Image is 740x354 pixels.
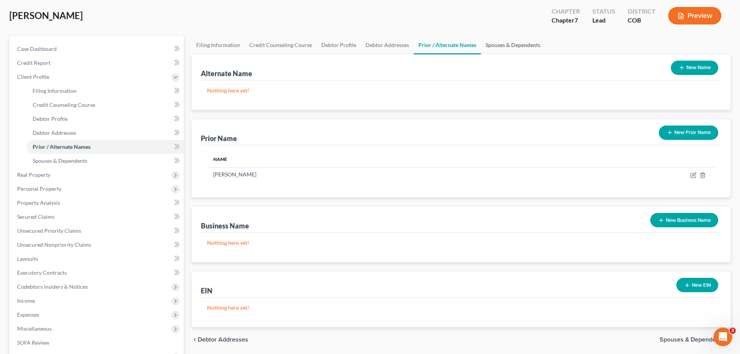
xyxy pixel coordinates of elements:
[11,252,184,266] a: Lawsuits
[201,221,249,230] div: Business Name
[17,241,91,248] span: Unsecured Nonpriority Claims
[11,224,184,238] a: Unsecured Priority Claims
[11,266,184,280] a: Executory Contracts
[628,16,656,25] div: COB
[192,36,245,54] a: Filing Information
[207,152,533,167] th: Name
[33,143,91,150] span: Prior / Alternate Names
[26,140,184,154] a: Prior / Alternate Names
[17,283,88,290] span: Codebtors Insiders & Notices
[17,311,39,318] span: Expenses
[660,337,724,343] span: Spouses & Dependents
[17,325,52,332] span: Miscellaneous
[592,16,615,25] div: Lead
[17,297,35,304] span: Income
[207,87,715,94] p: Nothing here yet!
[26,98,184,112] a: Credit Counseling Course
[659,126,718,140] button: New Prior Name
[552,16,580,25] div: Chapter
[192,337,248,343] button: chevron_left Debtor Addresses
[26,84,184,98] a: Filing Information
[26,126,184,140] a: Debtor Addresses
[17,59,50,66] span: Credit Report
[207,167,533,182] td: [PERSON_NAME]
[26,154,184,168] a: Spouses & Dependents
[714,328,732,346] iframe: Intercom live chat
[33,101,95,108] span: Credit Counseling Course
[676,278,718,292] button: New EIN
[207,304,715,312] p: Nothing here yet!
[201,286,212,295] div: EIN
[201,134,237,143] div: Prior Name
[11,210,184,224] a: Secured Claims
[660,337,731,343] button: Spouses & Dependents chevron_right
[245,36,317,54] a: Credit Counseling Course
[17,269,67,276] span: Executory Contracts
[11,238,184,252] a: Unsecured Nonpriority Claims
[33,129,76,136] span: Debtor Addresses
[33,157,87,164] span: Spouses & Dependents
[671,61,718,75] button: New Name
[9,10,83,21] span: [PERSON_NAME]
[11,196,184,210] a: Property Analysis
[317,36,361,54] a: Debtor Profile
[552,7,580,16] div: Chapter
[17,227,81,234] span: Unsecured Priority Claims
[17,213,54,220] span: Secured Claims
[668,7,721,24] button: Preview
[207,239,715,247] p: Nothing here yet!
[17,185,61,192] span: Personal Property
[26,112,184,126] a: Debtor Profile
[198,337,248,343] span: Debtor Addresses
[17,171,50,178] span: Real Property
[17,255,38,262] span: Lawsuits
[201,69,252,78] div: Alternate Name
[17,339,49,346] span: SOFA Review
[361,36,414,54] a: Debtor Addresses
[414,36,481,54] a: Prior / Alternate Names
[33,87,77,94] span: Filing Information
[592,7,615,16] div: Status
[650,213,718,227] button: New Business Name
[11,42,184,56] a: Case Dashboard
[17,73,49,80] span: Client Profile
[481,36,545,54] a: Spouses & Dependents
[17,199,60,206] span: Property Analysis
[33,115,68,122] span: Debtor Profile
[192,337,198,343] i: chevron_left
[11,336,184,350] a: SOFA Review
[11,56,184,70] a: Credit Report
[628,7,656,16] div: District
[17,45,57,52] span: Case Dashboard
[575,16,578,24] span: 7
[730,328,736,334] span: 3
